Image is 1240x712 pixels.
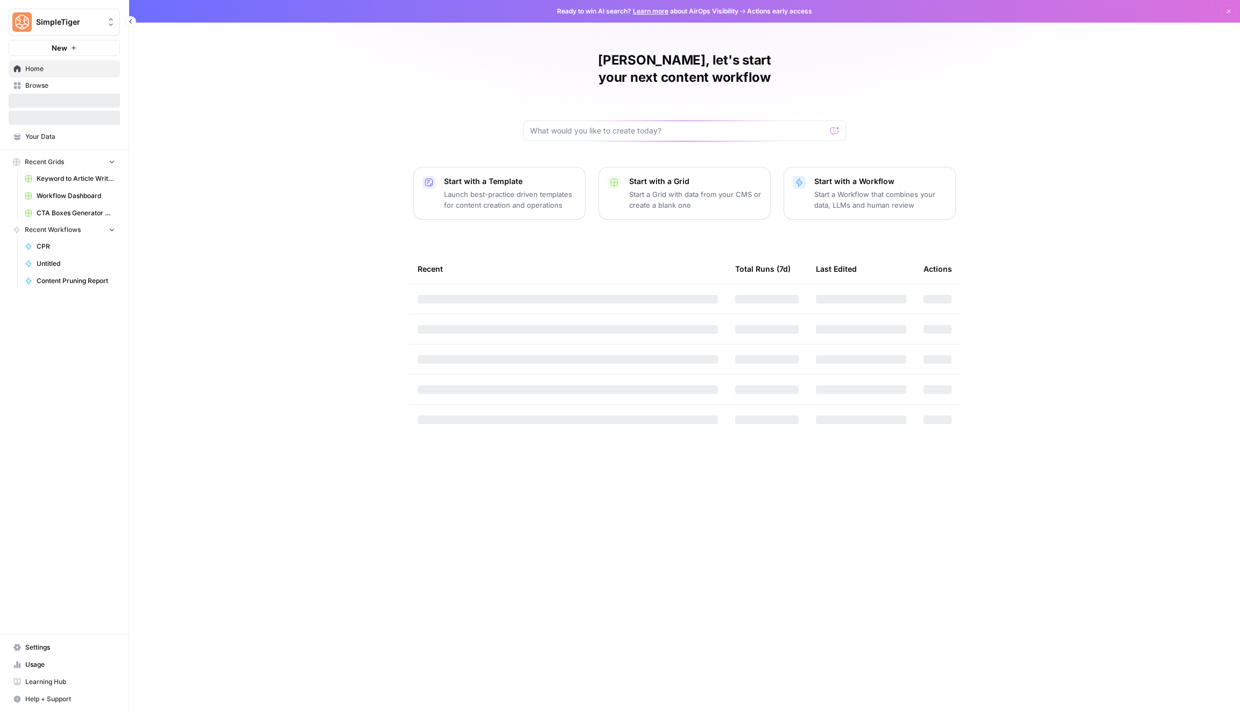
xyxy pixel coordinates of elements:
span: Untitled [37,259,115,269]
button: Recent Workflows [9,222,120,238]
div: Last Edited [816,254,857,284]
span: CTA Boxes Generator Grid [37,208,115,218]
a: CPR [20,238,120,255]
a: Keyword to Article Writer (R-Z) [20,170,120,187]
span: SimpleTiger [36,17,101,27]
p: Start a Grid with data from your CMS or create a blank one [629,189,762,210]
span: Workflow Dashboard [37,191,115,201]
p: Start with a Template [444,176,576,187]
span: Ready to win AI search? about AirOps Visibility [557,6,738,16]
span: New [52,43,67,53]
a: Learn more [633,7,668,15]
span: Usage [25,660,115,669]
button: Workspace: SimpleTiger [9,9,120,36]
a: CTA Boxes Generator Grid [20,205,120,222]
button: Help + Support [9,690,120,708]
div: Total Runs (7d) [735,254,791,284]
a: Workflow Dashboard [20,187,120,205]
a: Settings [9,639,120,656]
span: Home [25,64,115,74]
div: Recent [418,254,718,284]
img: SimpleTiger Logo [12,12,32,32]
span: Your Data [25,132,115,142]
input: What would you like to create today? [530,125,826,136]
a: Browse [9,77,120,94]
button: Start with a GridStart a Grid with data from your CMS or create a blank one [598,167,771,220]
p: Start with a Workflow [814,176,947,187]
a: Learning Hub [9,673,120,690]
span: Content Pruning Report [37,276,115,286]
button: Recent Grids [9,154,120,170]
button: Start with a TemplateLaunch best-practice driven templates for content creation and operations [413,167,586,220]
span: CPR [37,242,115,251]
span: Browse [25,81,115,90]
button: Start with a WorkflowStart a Workflow that combines your data, LLMs and human review [784,167,956,220]
p: Start a Workflow that combines your data, LLMs and human review [814,189,947,210]
button: New [9,40,120,56]
span: Recent Grids [25,157,64,167]
span: Recent Workflows [25,225,81,235]
div: Actions [924,254,952,284]
p: Start with a Grid [629,176,762,187]
span: Settings [25,643,115,652]
a: Usage [9,656,120,673]
a: Your Data [9,128,120,145]
a: Untitled [20,255,120,272]
h1: [PERSON_NAME], let's start your next content workflow [523,52,846,86]
span: Learning Hub [25,677,115,687]
span: Keyword to Article Writer (R-Z) [37,174,115,184]
span: Help + Support [25,694,115,704]
p: Launch best-practice driven templates for content creation and operations [444,189,576,210]
span: Actions early access [747,6,812,16]
a: Content Pruning Report [20,272,120,290]
a: Home [9,60,120,77]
